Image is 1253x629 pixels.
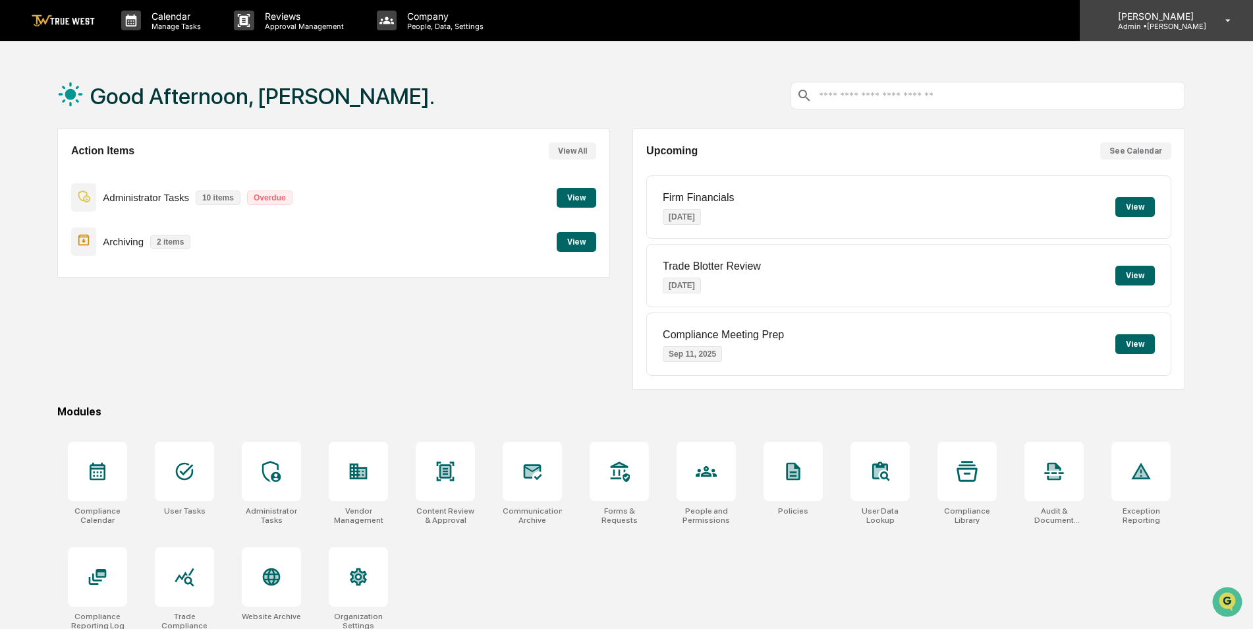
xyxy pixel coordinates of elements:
[663,329,784,341] p: Compliance Meeting Prep
[103,192,189,203] p: Administrator Tasks
[131,224,159,233] span: Pylon
[663,278,701,293] p: [DATE]
[1211,585,1246,621] iframe: Open customer support
[26,191,83,204] span: Data Lookup
[57,405,1185,418] div: Modules
[224,105,240,121] button: Start new chat
[8,161,90,185] a: 🖐️Preclearance
[141,11,208,22] p: Calendar
[677,506,736,525] div: People and Permissions
[13,167,24,178] div: 🖐️
[150,235,190,249] p: 2 items
[503,506,562,525] div: Communications Archive
[663,346,722,362] p: Sep 11, 2025
[90,83,435,109] h1: Good Afternoon, [PERSON_NAME].
[663,192,734,204] p: Firm Financials
[557,235,596,247] a: View
[557,188,596,208] button: View
[663,260,761,272] p: Trade Blotter Review
[247,191,292,205] p: Overdue
[254,11,350,22] p: Reviews
[68,506,127,525] div: Compliance Calendar
[13,193,24,203] div: 🔎
[164,506,206,516] div: User Tasks
[1107,11,1206,22] p: [PERSON_NAME]
[557,191,596,203] a: View
[1107,22,1206,31] p: Admin • [PERSON_NAME]
[778,506,808,516] div: Policies
[329,506,388,525] div: Vendor Management
[937,506,997,525] div: Compliance Library
[96,167,106,178] div: 🗄️
[590,506,649,525] div: Forms & Requests
[103,236,144,247] p: Archiving
[416,506,475,525] div: Content Review & Approval
[1115,334,1155,354] button: View
[196,191,240,205] p: 10 items
[109,166,163,179] span: Attestations
[242,506,301,525] div: Administrator Tasks
[26,166,85,179] span: Preclearance
[557,232,596,252] button: View
[242,612,301,621] div: Website Archive
[141,22,208,31] p: Manage Tasks
[93,223,159,233] a: Powered byPylon
[549,142,596,160] button: View All
[90,161,169,185] a: 🗄️Attestations
[32,15,95,27] img: logo
[1100,142,1171,160] button: See Calendar
[850,506,910,525] div: User Data Lookup
[13,101,37,125] img: 1746055101610-c473b297-6a78-478c-a979-82029cc54cd1
[71,145,134,157] h2: Action Items
[254,22,350,31] p: Approval Management
[1115,197,1155,217] button: View
[45,101,216,114] div: Start new chat
[397,22,490,31] p: People, Data, Settings
[1111,506,1171,525] div: Exception Reporting
[397,11,490,22] p: Company
[1024,506,1084,525] div: Audit & Document Logs
[45,114,167,125] div: We're available if you need us!
[663,209,701,225] p: [DATE]
[13,28,240,49] p: How can we help?
[646,145,698,157] h2: Upcoming
[1115,266,1155,285] button: View
[8,186,88,210] a: 🔎Data Lookup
